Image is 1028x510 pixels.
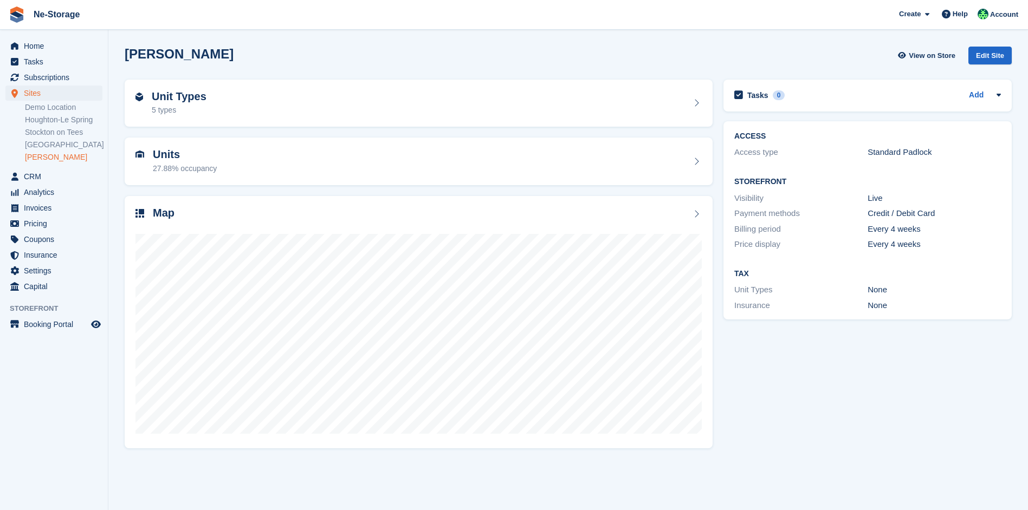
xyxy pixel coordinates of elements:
[734,207,868,220] div: Payment methods
[24,38,89,54] span: Home
[868,238,1001,251] div: Every 4 weeks
[24,200,89,215] span: Invoices
[24,247,89,263] span: Insurance
[5,232,102,247] a: menu
[5,70,102,85] a: menu
[24,54,89,69] span: Tasks
[868,223,1001,236] div: Every 4 weeks
[10,303,108,314] span: Storefront
[5,216,102,231] a: menu
[24,232,89,247] span: Coupons
[125,47,234,61] h2: [PERSON_NAME]
[24,263,89,278] span: Settings
[24,279,89,294] span: Capital
[5,247,102,263] a: menu
[5,263,102,278] a: menu
[24,216,89,231] span: Pricing
[868,284,1001,296] div: None
[734,132,1001,141] h2: ACCESS
[25,140,102,150] a: [GEOGRAPHIC_DATA]
[5,169,102,184] a: menu
[24,70,89,85] span: Subscriptions
[5,317,102,332] a: menu
[5,54,102,69] a: menu
[909,50,955,61] span: View on Store
[24,169,89,184] span: CRM
[25,115,102,125] a: Houghton-Le Spring
[125,196,713,449] a: Map
[953,9,968,19] span: Help
[968,47,1012,64] div: Edit Site
[5,200,102,215] a: menu
[125,138,713,185] a: Units 27.88% occupancy
[868,146,1001,159] div: Standard Padlock
[734,284,868,296] div: Unit Types
[152,90,206,103] h2: Unit Types
[5,185,102,200] a: menu
[153,148,217,161] h2: Units
[868,207,1001,220] div: Credit / Debit Card
[734,299,868,312] div: Insurance
[734,146,868,159] div: Access type
[89,318,102,331] a: Preview store
[734,192,868,205] div: Visibility
[125,80,713,127] a: Unit Types 5 types
[978,9,988,19] img: Jay Johal
[5,86,102,101] a: menu
[29,5,84,23] a: Ne-Storage
[896,47,960,64] a: View on Store
[990,9,1018,20] span: Account
[25,127,102,138] a: Stockton on Tees
[899,9,921,19] span: Create
[24,185,89,200] span: Analytics
[868,192,1001,205] div: Live
[734,178,1001,186] h2: Storefront
[135,93,143,101] img: unit-type-icn-2b2737a686de81e16bb02015468b77c625bbabd49415b5ef34ead5e3b44a266d.svg
[968,47,1012,69] a: Edit Site
[152,104,206,116] div: 5 types
[24,317,89,332] span: Booking Portal
[969,89,984,102] a: Add
[747,90,768,100] h2: Tasks
[734,270,1001,278] h2: Tax
[734,238,868,251] div: Price display
[24,86,89,101] span: Sites
[868,299,1001,312] div: None
[5,279,102,294] a: menu
[734,223,868,236] div: Billing period
[9,6,25,23] img: stora-icon-8386f47178a22dfd0bd8f6a31ec36ba5ce8667c1dd55bd0f319d3a0aa187defe.svg
[25,152,102,162] a: [PERSON_NAME]
[153,207,174,219] h2: Map
[25,102,102,113] a: Demo Location
[5,38,102,54] a: menu
[135,209,144,218] img: map-icn-33ee37083ee616e46c38cad1a60f524a97daa1e2b2c8c0bc3eb3415660979fc1.svg
[773,90,785,100] div: 0
[135,151,144,158] img: unit-icn-7be61d7bf1b0ce9d3e12c5938cc71ed9869f7b940bace4675aadf7bd6d80202e.svg
[153,163,217,174] div: 27.88% occupancy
